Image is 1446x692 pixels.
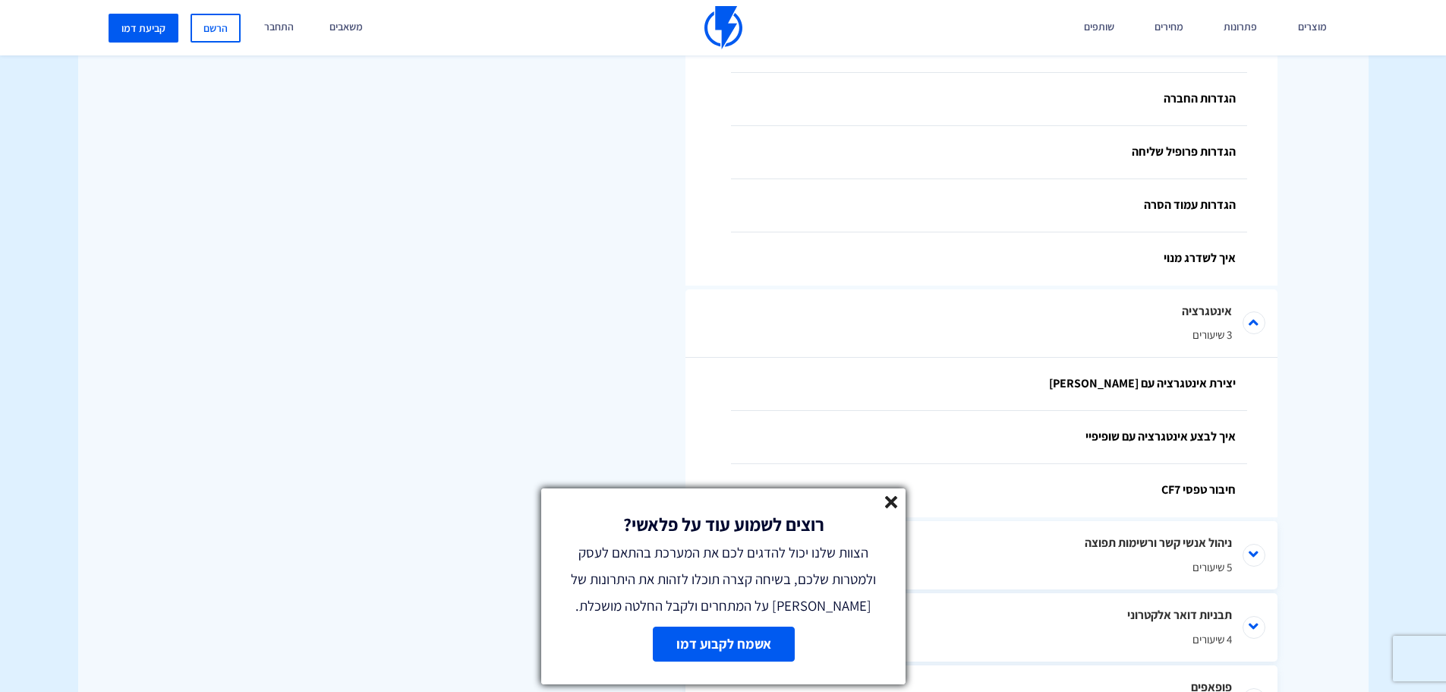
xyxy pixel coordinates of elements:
[685,521,1277,589] li: ניהול אנשי קשר ורשימות תפוצה
[731,179,1247,232] a: הגדרות עמוד הסרה
[731,411,1247,464] a: איך לבצע אינטגרציה עם שופיפיי
[731,631,1232,647] span: 4 שיעורים
[731,559,1232,575] span: 5 שיעורים
[731,232,1247,286] a: איך לשדרג מנוי
[685,593,1277,662] li: תבניות דואר אלקטרוני
[685,289,1277,358] li: אינטגרציה
[731,358,1247,411] a: יצירת אינטגרציה עם [PERSON_NAME]
[731,73,1247,126] a: הגדרות החברה
[731,464,1247,517] a: חיבור טפסי CF7
[731,126,1247,179] a: הגדרות פרופיל שליחה
[109,14,178,43] a: קביעת דמו
[731,327,1232,343] span: 3 שיעורים
[191,14,241,43] a: הרשם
